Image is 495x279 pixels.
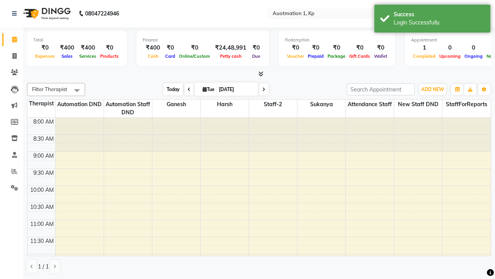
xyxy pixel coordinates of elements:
[77,53,98,59] span: Services
[212,43,249,52] div: ₹24,48,991
[250,53,262,59] span: Due
[372,43,389,52] div: ₹0
[98,43,121,52] div: ₹0
[346,100,394,109] span: Attendance Staff
[29,220,55,228] div: 11:00 AM
[177,53,212,59] span: Online/Custom
[411,53,437,59] span: Completed
[306,53,326,59] span: Prepaid
[164,83,183,95] span: Today
[347,83,415,95] input: Search Appointment
[437,43,463,52] div: 0
[29,254,55,262] div: 12:00 PM
[249,43,263,52] div: ₹0
[285,43,306,52] div: ₹0
[32,86,67,92] span: Filter Therapist
[32,152,55,160] div: 9:00 AM
[297,100,345,109] span: Sukanya
[29,237,55,245] div: 11:30 AM
[56,100,104,109] span: Automation DND
[411,43,437,52] div: 1
[32,135,55,143] div: 8:30 AM
[163,53,177,59] span: Card
[306,43,326,52] div: ₹0
[32,169,55,177] div: 9:30 AM
[218,53,244,59] span: Petty cash
[394,10,485,19] div: Success
[27,100,55,108] div: Therapist
[372,53,389,59] span: Wallet
[20,3,73,24] img: logo
[201,100,249,109] span: Harsh
[143,43,163,52] div: ₹400
[33,43,57,52] div: ₹0
[217,84,255,95] input: 2025-09-02
[85,3,119,24] b: 08047224946
[201,86,217,92] span: Tue
[463,53,485,59] span: Ongoing
[419,84,446,95] button: ADD NEW
[326,53,347,59] span: Package
[60,53,75,59] span: Sales
[285,37,389,43] div: Redemption
[285,53,306,59] span: Voucher
[98,53,121,59] span: Products
[326,43,347,52] div: ₹0
[33,53,57,59] span: Expenses
[394,100,442,109] span: New Staff DND
[29,203,55,211] div: 10:30 AM
[347,53,372,59] span: Gift Cards
[146,53,160,59] span: Cash
[38,263,49,271] span: 1 / 1
[394,19,485,27] div: Login Successfully.
[437,53,463,59] span: Upcoming
[57,43,77,52] div: ₹400
[143,37,263,43] div: Finance
[249,100,297,109] span: Staff-2
[163,43,177,52] div: ₹0
[33,37,121,43] div: Total
[152,100,200,109] span: Ganesh
[77,43,98,52] div: ₹400
[463,43,485,52] div: 0
[32,118,55,126] div: 8:00 AM
[347,43,372,52] div: ₹0
[442,100,491,109] span: StaffForReports
[29,186,55,194] div: 10:00 AM
[177,43,212,52] div: ₹0
[421,86,444,92] span: ADD NEW
[104,100,152,117] span: Automation Staff DND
